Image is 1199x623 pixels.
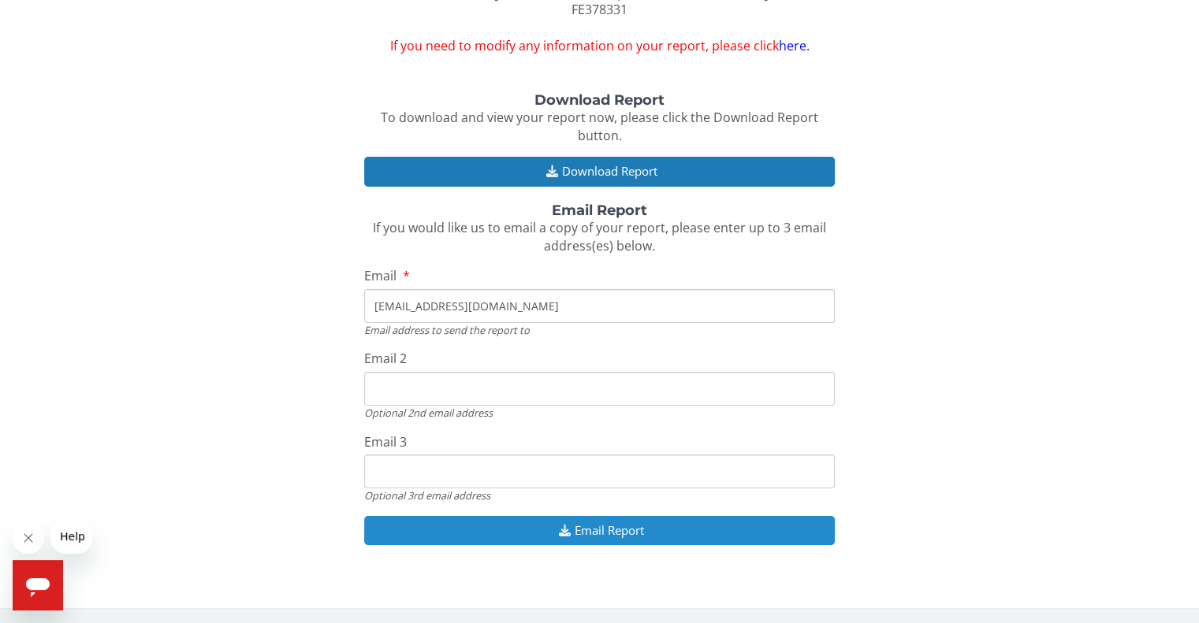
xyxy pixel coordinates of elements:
[13,522,44,554] iframe: Close message
[364,433,407,451] span: Email 3
[364,488,834,502] div: Optional 3rd email address
[381,109,818,144] span: To download and view your report now, please click the Download Report button.
[534,91,665,109] strong: Download Report
[373,219,826,254] span: If you would like us to email a copy of your report, please enter up to 3 email address(es) below.
[13,560,63,610] iframe: Button to launch messaging window
[778,37,809,54] a: here.
[364,267,397,284] span: Email
[364,37,834,55] span: If you need to modify any information on your report, please click
[572,1,627,18] span: FE378331
[50,519,92,554] iframe: Message from company
[364,323,834,337] div: Email address to send the report to
[364,406,834,420] div: Optional 2nd email address
[552,202,647,219] strong: Email Report
[364,350,407,367] span: Email 2
[364,157,834,186] button: Download Report
[364,516,834,545] button: Email Report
